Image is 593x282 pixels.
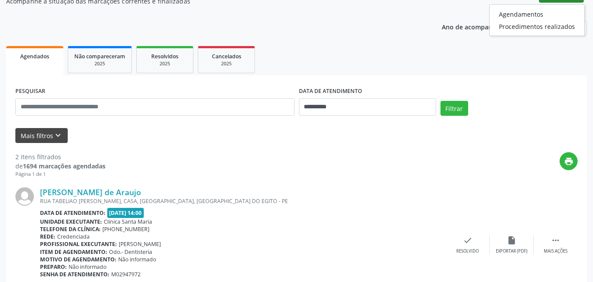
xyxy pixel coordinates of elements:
div: Resolvido [456,248,479,254]
label: DATA DE ATENDIMENTO [299,85,362,98]
span: Credenciada [57,233,90,240]
span: [PERSON_NAME] [119,240,161,248]
span: Não informado [118,256,156,263]
b: Preparo: [40,263,67,271]
div: 2025 [74,61,125,67]
img: img [15,187,34,206]
div: 2 itens filtrados [15,152,106,161]
div: 2025 [204,61,248,67]
div: RUA TABELIAO [PERSON_NAME], CASA, [GEOGRAPHIC_DATA], [GEOGRAPHIC_DATA] DO EGITO - PE [40,197,446,205]
a: Agendamentos [490,8,584,20]
div: de [15,161,106,171]
a: Procedimentos realizados [490,20,584,32]
i: insert_drive_file [507,236,517,245]
span: M02947972 [111,271,141,278]
i: keyboard_arrow_down [53,131,63,140]
div: Mais ações [544,248,568,254]
div: Página 1 de 1 [15,171,106,178]
span: [DATE] 14:00 [107,208,144,218]
button: print [560,152,578,170]
b: Data de atendimento: [40,209,106,217]
b: Unidade executante: [40,218,102,225]
button: Filtrar [440,101,468,116]
span: Cancelados [212,53,241,60]
b: Telefone da clínica: [40,225,101,233]
b: Motivo de agendamento: [40,256,116,263]
span: Clinica Santa Maria [104,218,152,225]
b: Rede: [40,233,55,240]
span: [PHONE_NUMBER] [102,225,149,233]
span: Não compareceram [74,53,125,60]
i: check [463,236,473,245]
label: PESQUISAR [15,85,45,98]
i:  [551,236,560,245]
span: Agendados [20,53,49,60]
b: Profissional executante: [40,240,117,248]
strong: 1694 marcações agendadas [23,162,106,170]
ul: Relatórios [489,4,585,36]
span: Não informado [69,263,106,271]
a: [PERSON_NAME] de Araujo [40,187,141,197]
p: Ano de acompanhamento [442,21,520,32]
i: print [564,157,574,166]
span: Resolvidos [151,53,178,60]
button: Mais filtroskeyboard_arrow_down [15,128,68,143]
b: Senha de atendimento: [40,271,109,278]
div: Exportar (PDF) [496,248,528,254]
span: Odo.- Dentisteria [109,248,152,256]
div: 2025 [143,61,187,67]
b: Item de agendamento: [40,248,107,256]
